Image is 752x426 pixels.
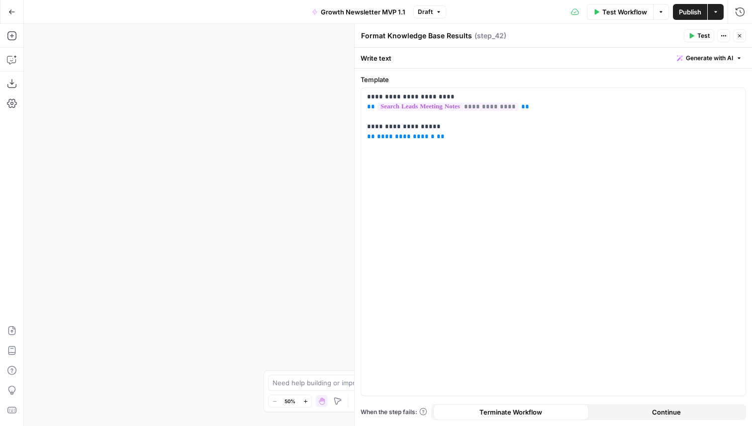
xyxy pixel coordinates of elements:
[587,4,653,20] button: Test Workflow
[418,7,433,16] span: Draft
[355,48,752,68] div: Write text
[679,7,701,17] span: Publish
[321,7,405,17] span: Growth Newsletter MVP 1.1
[413,5,446,18] button: Draft
[361,75,746,85] label: Template
[284,397,295,405] span: 50%
[361,408,427,417] a: When the step fails:
[697,31,710,40] span: Test
[479,407,542,417] span: Terminate Workflow
[474,31,506,41] span: ( step_42 )
[589,404,745,420] button: Continue
[602,7,647,17] span: Test Workflow
[673,52,746,65] button: Generate with AI
[686,54,733,63] span: Generate with AI
[684,29,714,42] button: Test
[306,4,411,20] button: Growth Newsletter MVP 1.1
[673,4,707,20] button: Publish
[361,31,472,41] textarea: Format Knowledge Base Results
[652,407,681,417] span: Continue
